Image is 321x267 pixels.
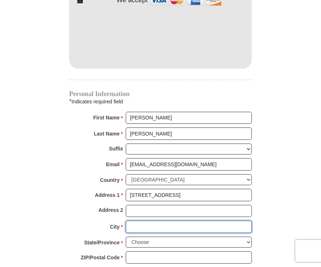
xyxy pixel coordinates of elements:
[93,112,120,123] strong: First Name
[110,222,120,232] strong: City
[95,190,120,200] strong: Address 1
[84,237,120,248] strong: State/Province
[100,175,120,185] strong: Country
[94,129,120,139] strong: Last Name
[69,97,252,106] div: Indicates required field
[98,205,123,215] strong: Address 2
[109,144,123,154] strong: Suffix
[69,91,252,97] h4: Personal Information
[106,159,120,169] strong: Email
[81,252,120,263] strong: ZIP/Postal Code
